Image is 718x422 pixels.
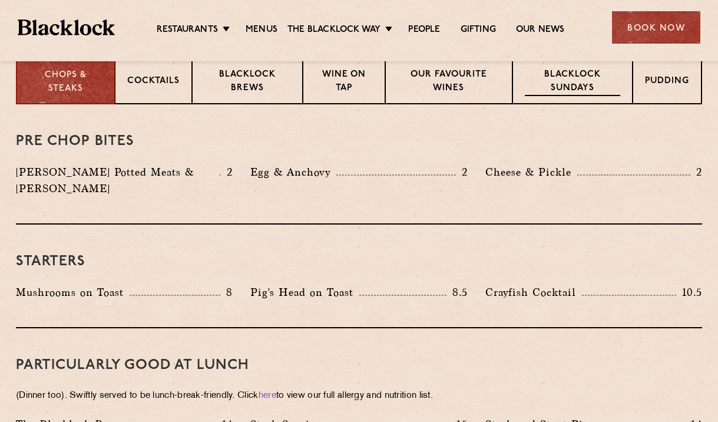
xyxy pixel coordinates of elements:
a: Menus [246,24,277,37]
a: The Blacklock Way [287,24,380,37]
p: Crayfish Cocktail [485,284,582,301]
p: (Dinner too). Swiftly served to be lunch-break-friendly. Click to view our full allergy and nutri... [16,388,702,404]
p: Egg & Anchovy [250,164,336,180]
p: Wine on Tap [315,68,373,96]
p: 2 [221,164,233,180]
a: here [259,391,276,400]
a: Gifting [461,24,496,37]
p: Cheese & Pickle [485,164,577,180]
p: Chops & Steaks [29,69,102,95]
a: People [408,24,440,37]
img: BL_Textured_Logo-footer-cropped.svg [18,19,115,36]
h3: Pre Chop Bites [16,134,702,149]
a: Restaurants [157,24,218,37]
p: Blacklock Brews [204,68,290,96]
h3: Starters [16,254,702,269]
p: Mushrooms on Toast [16,284,130,301]
p: Blacklock Sundays [525,68,620,96]
p: Pudding [645,75,689,90]
p: 10.5 [676,285,702,300]
p: 8 [220,285,233,300]
p: Our favourite wines [398,68,499,96]
p: 2 [456,164,468,180]
p: 2 [690,164,702,180]
p: Cocktails [127,75,180,90]
p: 8.5 [446,285,468,300]
p: Pig's Head on Toast [250,284,359,301]
h3: PARTICULARLY GOOD AT LUNCH [16,358,702,373]
div: Book Now [612,11,700,44]
a: Our News [516,24,565,37]
p: [PERSON_NAME] Potted Meats & [PERSON_NAME] [16,164,220,197]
